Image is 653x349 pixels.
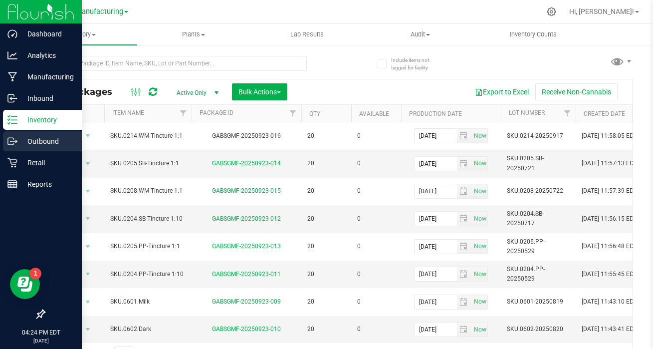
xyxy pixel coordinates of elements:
[584,110,625,117] a: Created Date
[471,323,487,337] span: select
[507,186,570,196] span: SKU.0208-20250722
[212,326,281,333] a: GABSGMF-20250923-010
[471,239,488,254] span: Set Current date
[82,295,94,309] span: select
[559,105,576,122] a: Filter
[212,160,281,167] a: GABSGMF-20250923-014
[391,56,441,71] span: Include items not tagged for facility
[471,295,488,309] span: Set Current date
[7,179,17,189] inline-svg: Reports
[82,157,94,171] span: select
[471,157,487,171] span: select
[457,184,471,198] span: select
[582,131,637,141] span: [DATE] 11:58:05 EDT
[477,24,590,45] a: Inventory Counts
[110,270,186,279] span: SKU.0204.PP-Tincture 1:10
[82,184,94,198] span: select
[471,129,488,143] span: Set Current date
[82,212,94,226] span: select
[17,178,77,190] p: Reports
[212,187,281,194] a: GABSGMF-20250923-015
[238,88,281,96] span: Bulk Actions
[545,7,558,16] div: Manage settings
[357,131,395,141] span: 0
[307,186,345,196] span: 20
[457,267,471,281] span: select
[457,295,471,309] span: select
[359,110,389,117] a: Available
[307,131,345,141] span: 20
[307,325,345,334] span: 20
[7,158,17,168] inline-svg: Retail
[285,105,301,122] a: Filter
[110,214,186,224] span: SKU.0204.SB-Tincture 1:10
[471,184,488,199] span: Set Current date
[212,215,281,222] a: GABSGMF-20250923-012
[582,297,637,307] span: [DATE] 11:43:10 EDT
[17,92,77,104] p: Inbound
[17,28,77,40] p: Dashboard
[357,325,395,334] span: 0
[175,105,192,122] a: Filter
[471,184,487,198] span: select
[364,30,476,39] span: Audit
[471,156,488,171] span: Set Current date
[471,212,487,226] span: select
[4,337,77,345] p: [DATE]
[307,159,345,168] span: 20
[212,271,281,278] a: GABSGMF-20250923-011
[582,214,637,224] span: [DATE] 11:56:15 EDT
[138,30,250,39] span: Plants
[137,24,250,45] a: Plants
[471,240,487,254] span: select
[496,30,570,39] span: Inventory Counts
[507,131,570,141] span: SKU.0214-20250917
[357,270,395,279] span: 0
[82,267,94,281] span: select
[232,83,287,100] button: Bulk Actions
[357,214,395,224] span: 0
[357,297,395,307] span: 0
[7,93,17,103] inline-svg: Inbound
[7,50,17,60] inline-svg: Analytics
[250,24,364,45] a: Lab Results
[507,209,570,228] span: SKU.0204.SB-20250717
[112,109,144,116] a: Item Name
[212,243,281,250] a: GABSGMF-20250923-013
[17,135,77,147] p: Outbound
[4,328,77,337] p: 04:24 PM EDT
[582,186,637,196] span: [DATE] 11:57:39 EDT
[44,56,307,71] input: Search Package ID, Item Name, SKU, Lot or Part Number...
[535,83,618,100] button: Receive Non-Cannabis
[471,323,488,337] span: Set Current date
[357,186,395,196] span: 0
[200,109,233,116] a: Package ID
[82,129,94,143] span: select
[82,323,94,337] span: select
[190,131,303,141] div: GABSGMF-20250923-016
[110,186,186,196] span: SKU.0208.WM-Tincture 1:1
[7,136,17,146] inline-svg: Outbound
[17,114,77,126] p: Inventory
[457,240,471,254] span: select
[457,212,471,226] span: select
[110,131,186,141] span: SKU.0214.WM-Tincture 1:1
[17,49,77,61] p: Analytics
[471,295,487,309] span: select
[110,159,186,168] span: SKU.0205.SB-Tincture 1:1
[7,29,17,39] inline-svg: Dashboard
[457,157,471,171] span: select
[357,159,395,168] span: 0
[409,110,462,117] a: Production Date
[75,7,123,16] span: Manufacturing
[52,86,122,97] span: All Packages
[507,237,570,256] span: SKU.0205.PP-20250529
[7,72,17,82] inline-svg: Manufacturing
[307,297,345,307] span: 20
[471,267,488,282] span: Set Current date
[509,109,545,116] a: Lot Number
[110,242,186,251] span: SKU.0205.PP-Tincture 1:1
[507,325,570,334] span: SKU.0602-20250820
[10,269,40,299] iframe: Resource center
[507,154,570,173] span: SKU.0205.SB-20250721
